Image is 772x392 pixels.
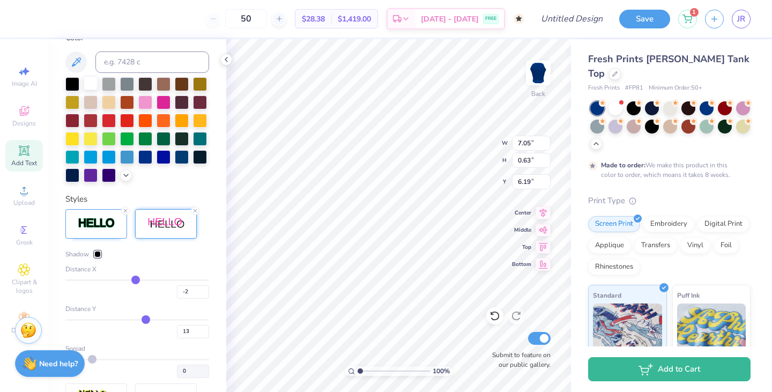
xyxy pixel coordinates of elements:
[680,238,710,254] div: Vinyl
[677,290,700,301] span: Puff Ink
[528,62,549,84] img: Back
[65,264,96,274] span: Distance X
[588,238,631,254] div: Applique
[512,226,531,234] span: Middle
[634,238,677,254] div: Transfers
[588,84,620,93] span: Fresh Prints
[13,198,35,207] span: Upload
[78,217,115,230] img: Stroke
[11,159,37,167] span: Add Text
[593,304,662,357] img: Standard
[649,84,702,93] span: Minimum Order: 50 +
[532,8,611,29] input: Untitled Design
[714,238,739,254] div: Foil
[11,326,37,335] span: Decorate
[732,10,751,28] a: JR
[95,51,209,73] input: e.g. 7428 c
[643,216,694,232] div: Embroidery
[593,290,621,301] span: Standard
[16,238,33,247] span: Greek
[147,217,185,231] img: Shadow
[338,13,371,25] span: $1,419.00
[531,89,545,99] div: Back
[588,216,640,232] div: Screen Print
[486,350,551,369] label: Submit to feature on our public gallery.
[619,10,670,28] button: Save
[512,209,531,217] span: Center
[65,193,209,205] div: Styles
[601,160,733,180] div: We make this product in this color to order, which means it takes 8 weeks.
[421,13,479,25] span: [DATE] - [DATE]
[302,13,325,25] span: $28.38
[485,15,496,23] span: FREE
[65,249,89,259] span: Shadow
[588,53,749,80] span: Fresh Prints [PERSON_NAME] Tank Top
[39,359,78,369] strong: Need help?
[512,261,531,268] span: Bottom
[737,13,745,25] span: JR
[433,366,450,376] span: 100 %
[225,9,267,28] input: – –
[588,259,640,275] div: Rhinestones
[5,278,43,295] span: Clipart & logos
[690,8,699,17] span: 1
[588,195,751,207] div: Print Type
[677,304,746,357] img: Puff Ink
[625,84,643,93] span: # FP81
[65,304,96,314] span: Distance Y
[12,79,37,88] span: Image AI
[65,344,85,353] span: Spread
[512,243,531,251] span: Top
[601,161,645,169] strong: Made to order:
[588,357,751,381] button: Add to Cart
[12,119,36,128] span: Designs
[697,216,749,232] div: Digital Print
